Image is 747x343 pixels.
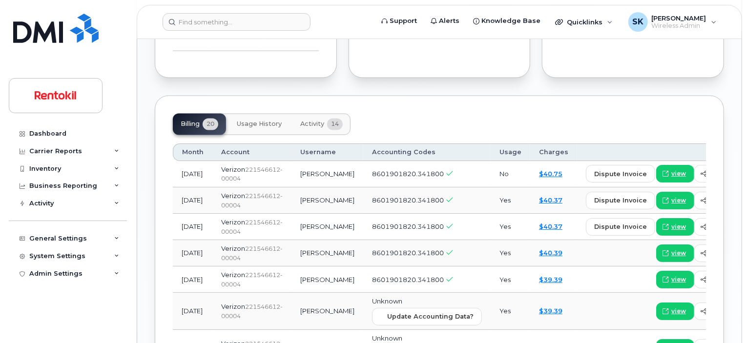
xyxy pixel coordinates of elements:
[539,249,562,257] a: $40.39
[539,197,562,204] a: $40.37
[622,12,724,32] div: Sandra Knight
[594,170,647,179] span: dispute invoice
[291,161,363,188] td: [PERSON_NAME]
[586,192,655,210] button: dispute invoice
[671,307,686,316] span: view
[656,192,694,210] a: view
[221,219,283,236] span: 221546612-00004
[491,214,530,241] td: Yes
[539,223,562,231] a: $40.37
[671,276,686,284] span: view
[173,241,212,267] td: [DATE]
[594,222,647,232] span: dispute invoice
[221,193,283,209] span: 221546612-00004
[291,188,363,214] td: [PERSON_NAME]
[656,219,694,236] a: view
[491,161,530,188] td: No
[372,335,402,343] span: Unknown
[372,308,482,326] button: Update Accounting Data?
[221,166,245,174] span: Verizon
[374,11,424,31] a: Support
[327,119,343,130] span: 14
[291,214,363,241] td: [PERSON_NAME]
[491,144,530,161] th: Usage
[212,144,291,161] th: Account
[652,14,706,22] span: [PERSON_NAME]
[291,267,363,293] td: [PERSON_NAME]
[300,121,324,128] span: Activity
[656,165,694,183] a: view
[372,249,444,257] span: 8601901820.341800
[594,196,647,205] span: dispute invoice
[372,197,444,204] span: 8601901820.341800
[656,271,694,289] a: view
[221,245,283,262] span: 221546612-00004
[539,307,562,315] a: $39.39
[491,293,530,330] td: Yes
[705,301,740,336] iframe: Messenger Launcher
[539,276,562,284] a: $39.39
[466,11,547,31] a: Knowledge Base
[424,11,466,31] a: Alerts
[656,245,694,262] a: view
[173,293,212,330] td: [DATE]
[291,144,363,161] th: Username
[221,166,283,183] span: 221546612-00004
[221,272,283,288] span: 221546612-00004
[390,16,417,26] span: Support
[671,249,686,258] span: view
[671,197,686,205] span: view
[372,170,444,178] span: 8601901820.341800
[387,312,474,322] span: Update Accounting Data?
[363,144,491,161] th: Accounting Codes
[548,12,620,32] div: Quicklinks
[221,245,245,253] span: Verizon
[291,241,363,267] td: [PERSON_NAME]
[539,170,562,178] a: $40.75
[586,219,655,236] button: dispute invoice
[163,13,311,31] input: Find something...
[481,16,540,26] span: Knowledge Base
[491,267,530,293] td: Yes
[221,192,245,200] span: Verizon
[652,22,706,30] span: Wireless Admin
[567,18,602,26] span: Quicklinks
[173,144,212,161] th: Month
[173,214,212,241] td: [DATE]
[656,303,694,321] a: view
[372,223,444,231] span: 8601901820.341800
[237,121,282,128] span: Usage History
[372,298,402,305] span: Unknown
[221,219,245,226] span: Verizon
[491,241,530,267] td: Yes
[671,170,686,179] span: view
[173,267,212,293] td: [DATE]
[221,271,245,279] span: Verizon
[372,276,444,284] span: 8601901820.341800
[491,188,530,214] td: Yes
[671,223,686,232] span: view
[173,161,212,188] td: [DATE]
[439,16,459,26] span: Alerts
[221,303,245,311] span: Verizon
[586,165,655,183] button: dispute invoice
[173,188,212,214] td: [DATE]
[530,144,577,161] th: Charges
[221,303,283,320] span: 221546612-00004
[291,293,363,330] td: [PERSON_NAME]
[632,16,643,28] span: SK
